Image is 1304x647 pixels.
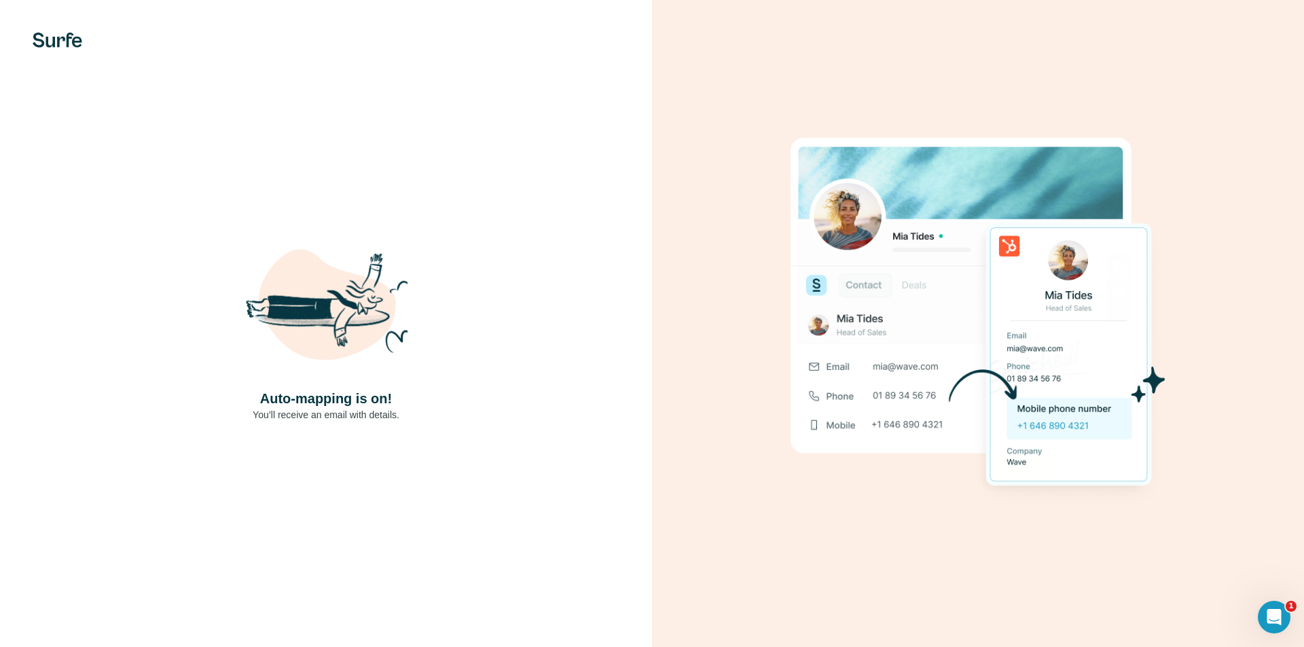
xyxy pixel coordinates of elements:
img: Surfe's logo [33,33,82,48]
h4: Auto-mapping is on! [260,389,392,408]
iframe: Intercom live chat [1258,601,1290,633]
img: Shaka Illustration [244,226,407,389]
span: 1 [1286,601,1297,612]
p: You’ll receive an email with details. [253,408,399,422]
img: Download Success [791,138,1165,509]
